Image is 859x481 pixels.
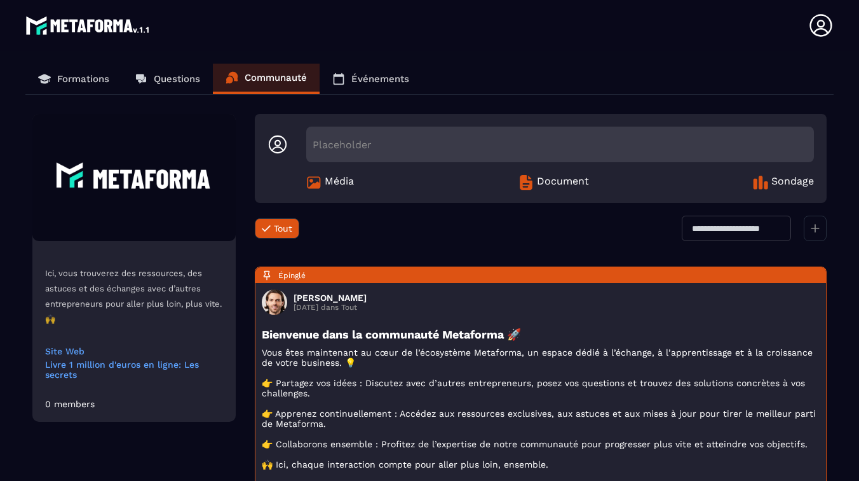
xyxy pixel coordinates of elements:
[245,72,307,83] p: Communauté
[262,328,820,341] h3: Bienvenue dans la communauté Metaforma 🚀
[57,73,109,85] p: Formations
[294,293,367,303] h3: [PERSON_NAME]
[45,399,95,409] div: 0 members
[274,223,292,234] span: Tout
[122,64,213,94] a: Questions
[32,114,236,241] img: Community background
[537,175,589,190] span: Document
[325,175,354,190] span: Média
[154,73,200,85] p: Questions
[45,266,223,327] p: Ici, vous trouverez des ressources, des astuces et des échanges avec d’autres entrepreneurs pour ...
[213,64,320,94] a: Communauté
[320,64,422,94] a: Événements
[294,303,367,312] p: [DATE] dans Tout
[25,13,151,38] img: logo
[45,346,223,356] a: Site Web
[278,271,306,280] span: Épinglé
[45,359,223,380] a: Livre 1 million d'euros en ligne: Les secrets
[351,73,409,85] p: Événements
[306,127,814,162] div: Placeholder
[771,175,814,190] span: Sondage
[25,64,122,94] a: Formations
